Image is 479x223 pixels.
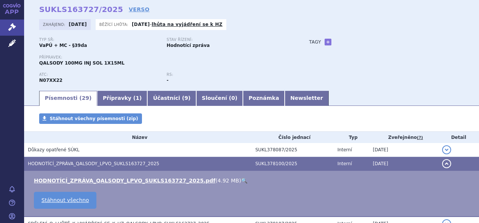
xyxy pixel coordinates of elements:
span: 9 [185,95,188,101]
button: detail [442,159,451,168]
strong: [DATE] [69,22,87,27]
strong: Hodnotící zpráva [166,43,209,48]
td: [DATE] [369,143,438,157]
span: 0 [231,95,235,101]
span: 4.92 MB [218,178,239,184]
span: Interní [337,147,352,152]
p: Typ SŘ: [39,38,159,42]
strong: VaPÚ + MC - §39da [39,43,87,48]
p: Přípravek: [39,55,294,60]
td: SUKL378087/2025 [252,143,334,157]
a: Přípravky (1) [97,91,147,106]
button: detail [442,145,451,154]
span: 29 [82,95,89,101]
a: 🔍 [241,178,247,184]
th: Detail [438,132,479,143]
strong: [DATE] [132,22,150,27]
th: Typ [334,132,369,143]
h3: Tagy [309,38,321,47]
p: ATC: [39,72,159,77]
p: RS: [166,72,286,77]
a: HODNOTÍCÍ_ZPRÁVA_QALSODY_LPVO_SUKLS163727_2025.pdf [34,178,215,184]
strong: - [166,78,168,83]
span: Stáhnout všechny písemnosti (zip) [50,116,138,121]
th: Číslo jednací [252,132,334,143]
th: Zveřejněno [369,132,438,143]
a: VERSO [129,6,149,13]
a: Písemnosti (29) [39,91,97,106]
span: Zahájeno: [43,21,67,27]
a: Stáhnout všechno [34,192,96,209]
span: Důkazy opatřené SÚKL [28,147,79,152]
a: + [325,39,331,45]
a: Sloučení (0) [196,91,243,106]
span: 1 [136,95,139,101]
span: Běžící lhůta: [99,21,130,27]
span: Interní [337,161,352,166]
span: HODNOTÍCÍ_ZPRÁVA_QALSODY_LPVO_SUKLS163727_2025 [28,161,159,166]
p: Stav řízení: [166,38,286,42]
li: ( ) [34,177,471,184]
p: - [132,21,223,27]
abbr: (?) [417,135,423,140]
a: Newsletter [285,91,329,106]
td: SUKL378100/2025 [252,157,334,171]
th: Název [24,132,252,143]
strong: TOFERSEN [39,78,63,83]
a: Stáhnout všechny písemnosti (zip) [39,113,142,124]
a: Poznámka [243,91,285,106]
span: QALSODY 100MG INJ SOL 1X15ML [39,60,125,66]
a: lhůta na vyjádření se k HZ [152,22,223,27]
a: Účastníci (9) [147,91,196,106]
td: [DATE] [369,157,438,171]
strong: SUKLS163727/2025 [39,5,123,14]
